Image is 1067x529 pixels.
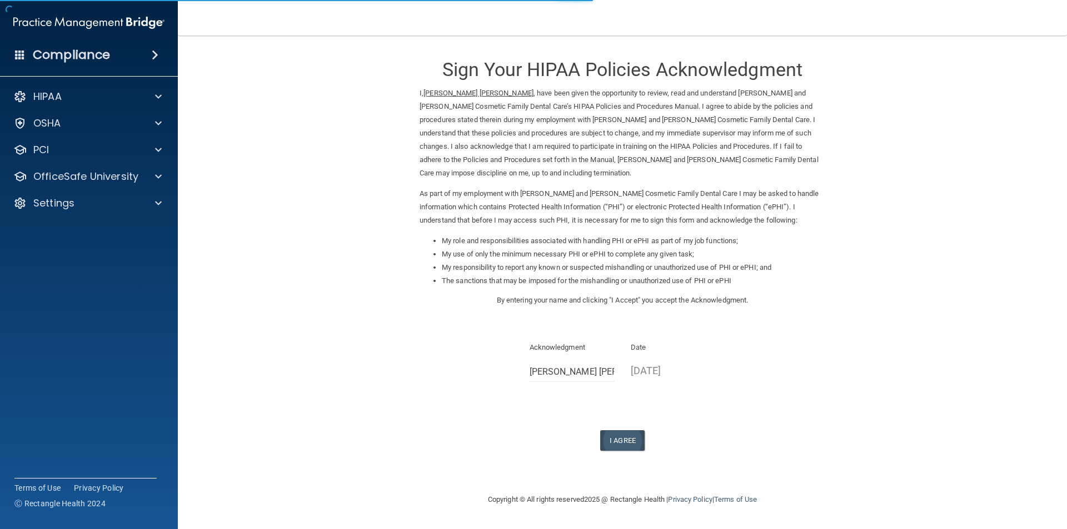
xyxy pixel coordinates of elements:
a: OfficeSafe University [13,170,162,183]
a: OSHA [13,117,162,130]
h4: Compliance [33,47,110,63]
li: My use of only the minimum necessary PHI or ePHI to complete any given task; [442,248,825,261]
a: HIPAA [13,90,162,103]
ins: [PERSON_NAME] [PERSON_NAME] [423,89,533,97]
a: PCI [13,143,162,157]
a: Privacy Policy [668,495,712,503]
span: Ⓒ Rectangle Health 2024 [14,498,106,509]
p: By entering your name and clicking "I Accept" you accept the Acknowledgment. [420,294,825,307]
input: Full Name [530,361,615,382]
a: Terms of Use [14,482,61,493]
a: Privacy Policy [74,482,124,493]
p: Date [631,341,716,354]
p: OfficeSafe University [33,170,138,183]
p: OSHA [33,117,61,130]
a: Terms of Use [714,495,757,503]
a: Settings [13,197,162,210]
button: I Agree [600,430,645,451]
img: PMB logo [13,12,164,34]
p: As part of my employment with [PERSON_NAME] and [PERSON_NAME] Cosmetic Family Dental Care I may b... [420,187,825,227]
p: I, , have been given the opportunity to review, read and understand [PERSON_NAME] and [PERSON_NAM... [420,87,825,180]
p: Settings [33,197,74,210]
li: My role and responsibilities associated with handling PHI or ePHI as part of my job functions; [442,234,825,248]
h3: Sign Your HIPAA Policies Acknowledgment [420,59,825,80]
li: My responsibility to report any known or suspected mishandling or unauthorized use of PHI or ePHI... [442,261,825,274]
p: [DATE] [631,361,716,380]
p: PCI [33,143,49,157]
p: HIPAA [33,90,62,103]
li: The sanctions that may be imposed for the mishandling or unauthorized use of PHI or ePHI [442,274,825,288]
p: Acknowledgment [530,341,615,354]
div: Copyright © All rights reserved 2025 @ Rectangle Health | | [420,482,825,517]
